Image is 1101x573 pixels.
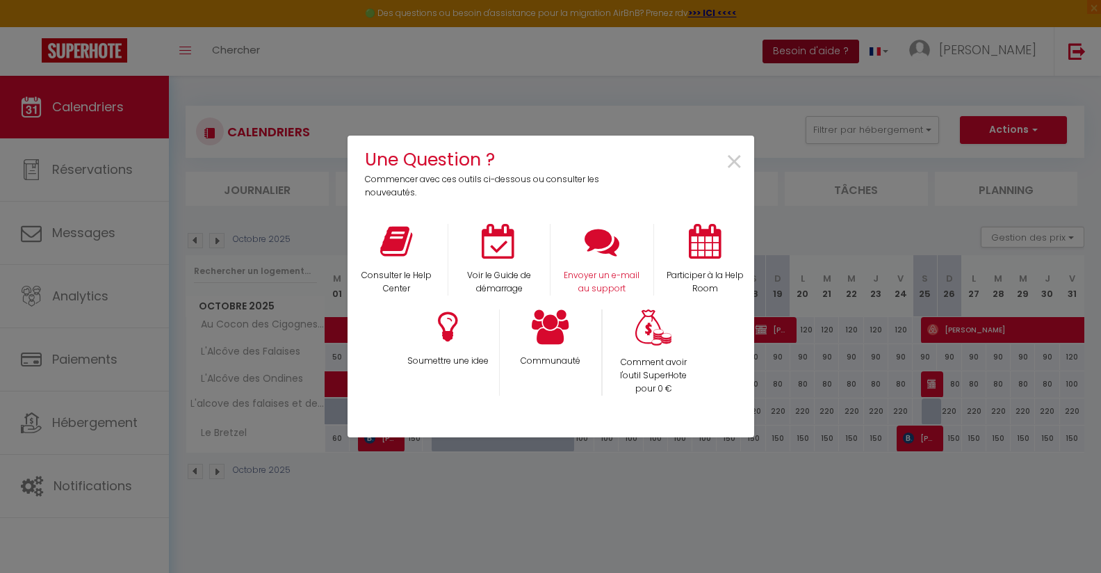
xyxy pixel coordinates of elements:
span: × [725,140,744,184]
h4: Une Question ? [365,146,609,173]
p: Comment avoir l'outil SuperHote pour 0 € [612,356,696,396]
p: Commencer avec ces outils ci-dessous ou consulter les nouveautés. [365,173,609,200]
p: Consulter le Help Center [354,269,439,296]
p: Soumettre une idee [405,355,490,368]
p: Envoyer un e-mail au support [560,269,644,296]
p: Voir le Guide de démarrage [457,269,541,296]
button: Close [725,147,744,178]
img: Money bag [635,309,671,346]
p: Communauté [509,355,592,368]
p: Participer à la Help Room [663,269,747,296]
